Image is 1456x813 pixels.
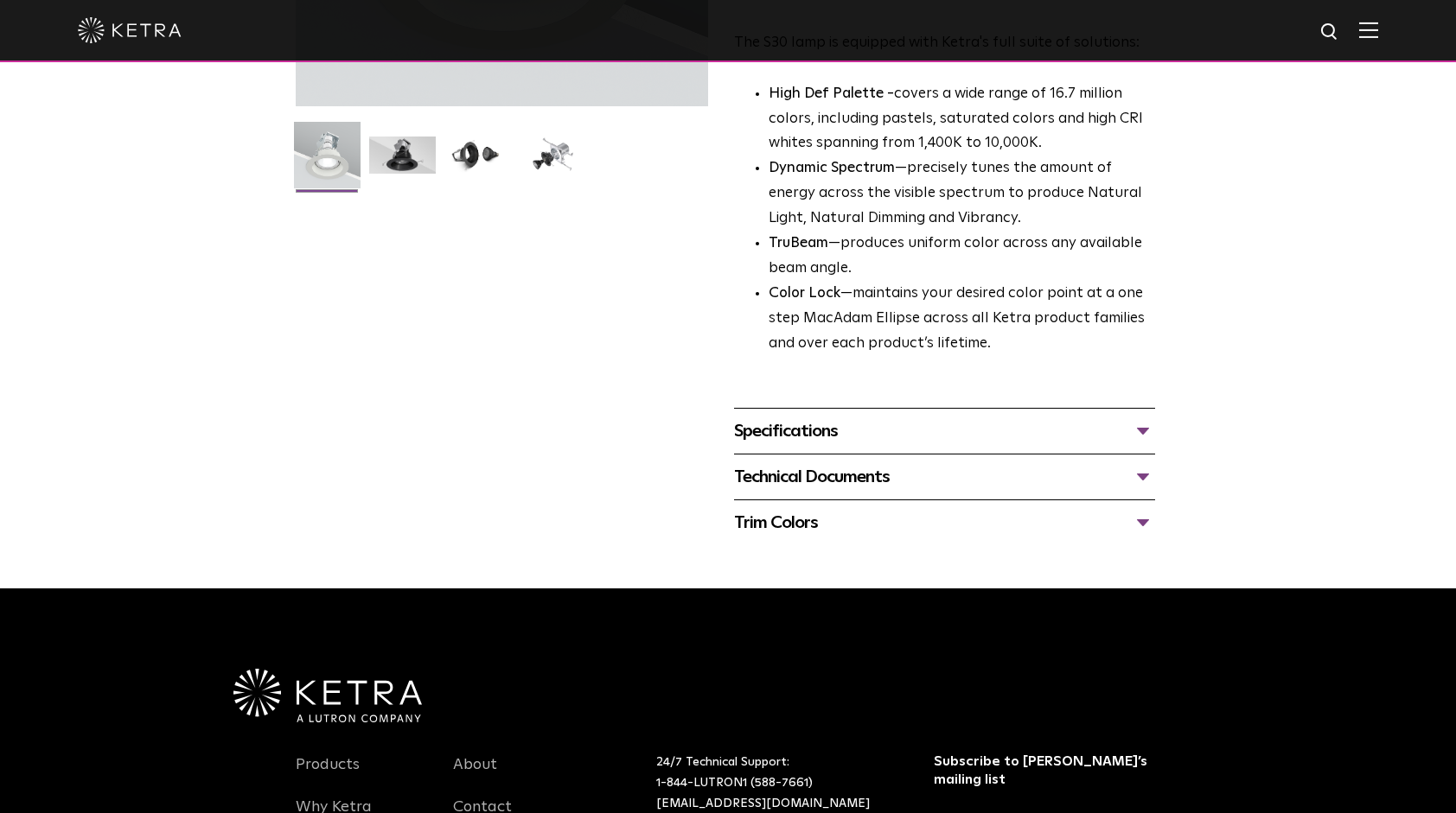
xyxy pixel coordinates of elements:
div: Trim Colors [734,509,1155,537]
img: S30 Halo Downlight_Table Top_Black [444,137,511,187]
img: search icon [1319,22,1341,43]
li: —produces uniform color across any available beam angle. [769,232,1155,282]
strong: TruBeam [769,236,828,251]
strong: High Def Palette - [769,86,894,101]
li: —precisely tunes the amount of energy across the visible spectrum to produce Natural Light, Natur... [769,156,1155,232]
h3: Subscribe to [PERSON_NAME]’s mailing list [934,753,1156,789]
strong: Color Lock [769,286,840,301]
img: S30 Halo Downlight_Exploded_Black [520,137,586,187]
li: —maintains your desired color point at a one step MacAdam Ellipse across all Ketra product famili... [769,282,1155,357]
img: S30 Halo Downlight_Hero_Black_Gradient [369,137,436,187]
a: About [453,755,497,795]
div: Technical Documents [734,463,1155,491]
img: Ketra-aLutronCo_White_RGB [233,669,422,722]
img: ketra-logo-2019-white [78,17,182,43]
p: covers a wide range of 16.7 million colors, including pastels, saturated colors and high CRI whit... [769,82,1155,157]
img: Hamburger%20Nav.svg [1359,22,1378,38]
img: S30-DownlightTrim-2021-Web-Square [294,122,361,201]
div: Specifications [734,417,1155,445]
strong: Dynamic Spectrum [769,161,895,175]
a: [EMAIL_ADDRESS][DOMAIN_NAME] [656,797,870,810]
a: 1-844-LUTRON1 (588-7661) [656,777,813,789]
a: Products [296,755,360,795]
